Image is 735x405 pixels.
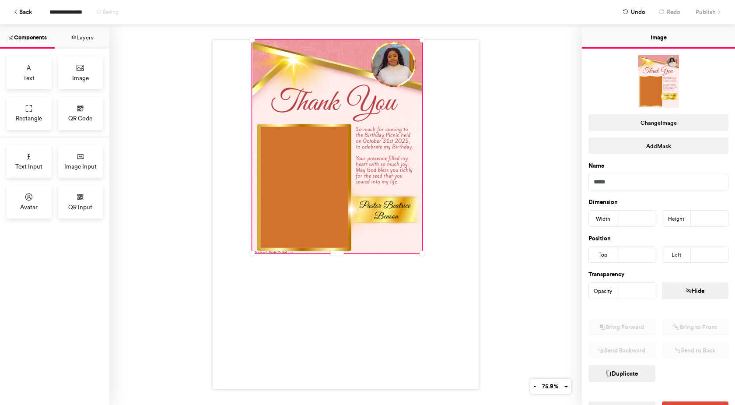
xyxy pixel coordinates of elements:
span: Saving [103,9,119,15]
button: Send Backward [588,342,655,359]
button: Duplicate [588,365,655,382]
button: Send to Back [662,342,729,359]
button: Hide [662,282,729,299]
label: Name [588,162,604,170]
button: Bring Forward [588,319,655,335]
div: Width [589,211,617,227]
span: QR Code [68,114,92,123]
div: Top [589,247,617,263]
button: ChangeImage [588,114,728,131]
span: Avatar [20,203,38,211]
span: Text [23,74,35,82]
div: Opacity [589,283,617,299]
button: Back [9,4,36,20]
span: Image Input [64,162,97,171]
button: 75.9% [539,379,561,394]
button: + [561,379,571,394]
span: Undo [631,4,645,20]
span: Rectangle [16,114,42,123]
button: - [530,379,539,394]
label: Position [588,234,611,243]
div: Left [662,247,691,263]
button: Image [582,25,735,49]
button: Bring to Front [662,319,729,335]
button: Layers [55,25,109,49]
label: Transparency [588,270,625,279]
span: QR Input [68,203,92,211]
label: Dimension [588,198,618,207]
button: Undo [618,4,650,20]
button: AddMask [588,137,728,154]
span: Text Input [15,162,42,171]
div: Height [662,211,691,227]
span: Image [72,74,89,82]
